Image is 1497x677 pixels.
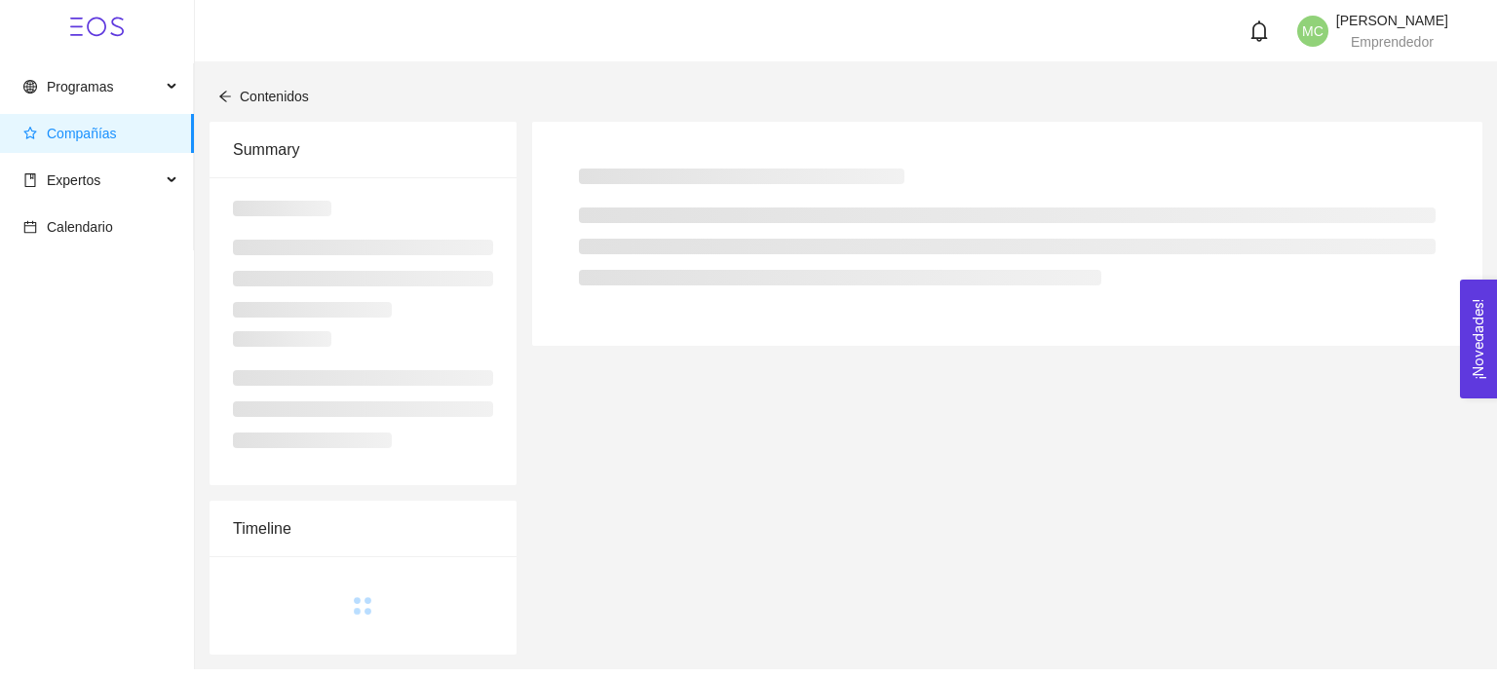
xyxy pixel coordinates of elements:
[23,80,37,94] span: global
[1302,16,1324,47] span: MC
[23,173,37,187] span: book
[1336,13,1448,28] span: [PERSON_NAME]
[47,79,113,94] span: Programas
[1460,280,1497,398] button: Open Feedback Widget
[233,501,493,556] div: Timeline
[47,172,100,188] span: Expertos
[218,90,232,103] span: arrow-left
[1248,20,1270,42] span: bell
[240,89,309,104] span: Contenidos
[47,126,117,141] span: Compañías
[47,219,113,235] span: Calendario
[233,122,493,177] div: Summary
[1351,34,1434,50] span: Emprendedor
[23,220,37,234] span: calendar
[23,127,37,140] span: star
